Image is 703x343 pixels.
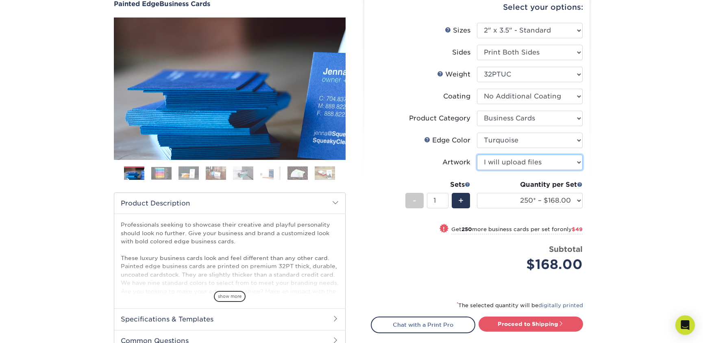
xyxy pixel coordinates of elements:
[371,317,475,333] a: Chat with a Print Pro
[233,166,253,180] img: Business Cards 05
[151,167,172,179] img: Business Cards 02
[477,180,583,190] div: Quantity per Set
[442,157,470,167] div: Artwork
[560,226,583,232] span: only
[445,26,470,35] div: Sizes
[451,226,583,234] small: Get more business cards per set for
[458,194,464,207] span: +
[437,70,470,79] div: Weight
[549,245,583,253] strong: Subtotal
[206,166,226,180] img: Business Cards 04
[178,166,199,180] img: Business Cards 03
[287,166,308,180] img: Business Cards 07
[124,164,144,184] img: Business Cards 01
[457,302,583,308] small: The selected quantity will be
[572,226,583,232] span: $49
[405,180,470,190] div: Sets
[409,114,470,123] div: Product Category
[315,166,335,180] img: Business Cards 08
[483,255,583,274] div: $168.00
[114,193,345,214] h2: Product Description
[424,135,470,145] div: Edge Color
[538,302,583,308] a: digitally printed
[443,225,445,233] span: !
[675,315,695,335] div: Open Intercom Messenger
[214,291,246,302] span: show more
[461,226,472,232] strong: 250
[413,194,416,207] span: -
[443,92,470,101] div: Coating
[114,308,345,330] h2: Specifications & Templates
[260,166,281,180] img: Business Cards 06
[452,48,470,57] div: Sides
[479,317,583,331] a: Proceed to Shipping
